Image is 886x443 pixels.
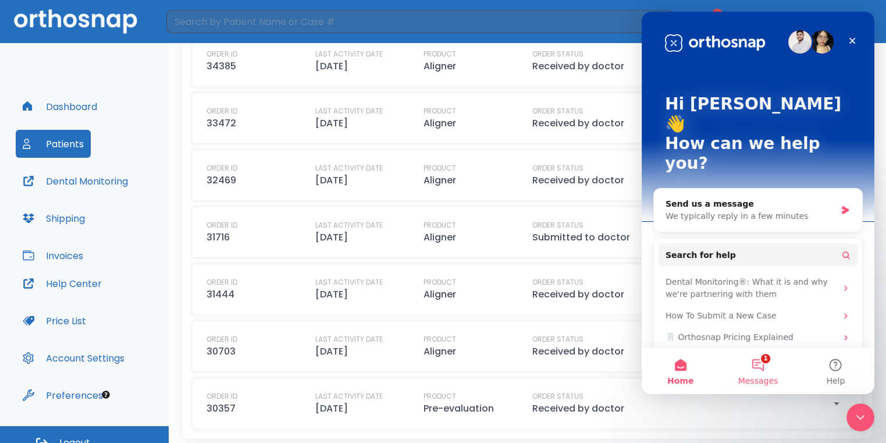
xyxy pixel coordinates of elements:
p: LAST ACTIVITY DATE [315,220,383,231]
p: ORDER ID [207,49,237,59]
p: LAST ACTIVITY DATE [315,49,383,59]
p: PRODUCT [424,391,456,402]
p: PRODUCT [424,334,456,345]
p: ORDER STATUS [532,277,583,288]
p: ORDER ID [207,106,237,116]
p: Aligner [424,59,456,73]
p: PRODUCT [424,277,456,288]
input: Search by Patient Name or Case # [166,10,653,33]
p: 30703 [207,345,236,359]
button: Shipping [16,204,92,232]
p: Received by doctor [532,116,624,130]
p: ORDER ID [207,277,237,288]
p: LAST ACTIVITY DATE [315,391,383,402]
p: PRODUCT [424,106,456,116]
p: ORDER ID [207,220,237,231]
p: PRODUCT [424,49,456,59]
p: LAST ACTIVITY DATE [315,334,383,345]
p: 30357 [207,402,236,416]
p: ORDER STATUS [532,334,583,345]
p: Aligner [424,231,456,244]
p: LAST ACTIVITY DATE [315,163,383,173]
iframe: Intercom live chat [642,12,874,394]
p: Received by doctor [532,173,624,187]
button: Preferences [16,381,110,409]
p: 32469 [207,173,236,187]
p: [DATE] [315,345,348,359]
a: Dental Monitoring [16,167,135,195]
p: ORDER ID [207,391,237,402]
p: Aligner [424,288,456,302]
button: Account Settings [16,344,131,372]
p: 31716 [207,231,230,244]
p: Pre-evaluation [424,402,494,416]
p: ORDER STATUS [532,163,583,173]
p: LAST ACTIVITY DATE [315,277,383,288]
p: Submitted to doctor [532,231,630,244]
p: ORDER STATUS [532,220,583,231]
p: [DATE] [315,402,348,416]
p: Aligner [424,116,456,130]
iframe: Intercom live chat [846,403,874,431]
p: LAST ACTIVITY DATE [315,106,383,116]
p: ORDER ID [207,163,237,173]
button: Invoices [16,242,90,270]
p: ORDER ID [207,334,237,345]
img: Orthosnap [14,9,137,33]
p: Received by doctor [532,59,624,73]
p: 31444 [207,288,234,302]
p: [DATE] [315,116,348,130]
button: Price List [16,307,93,335]
p: Aligner [424,345,456,359]
p: Received by doctor [532,288,624,302]
p: PRODUCT [424,220,456,231]
p: Received by doctor [532,345,624,359]
p: [DATE] [315,231,348,244]
p: Received by doctor [532,402,624,416]
p: ORDER STATUS [532,391,583,402]
p: [DATE] [315,59,348,73]
button: Patients [16,130,91,158]
p: 33472 [207,116,236,130]
button: [PERSON_NAME] [746,11,872,32]
p: 34385 [207,59,236,73]
button: Help Center [16,270,109,297]
p: ORDER STATUS [532,49,583,59]
p: [DATE] [315,173,348,187]
div: Tooltip anchor [101,389,111,400]
span: 5 [711,9,723,20]
p: [DATE] [315,288,348,302]
p: ORDER STATUS [532,106,583,116]
button: Dashboard [16,93,104,121]
p: PRODUCT [424,163,456,173]
p: Aligner [424,173,456,187]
